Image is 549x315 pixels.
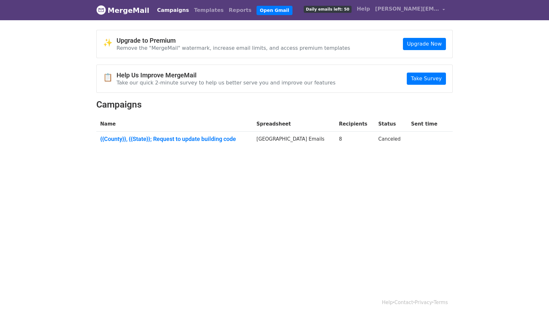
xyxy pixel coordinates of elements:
[382,300,393,305] a: Help
[335,117,375,132] th: Recipients
[96,5,106,15] img: MergeMail logo
[191,4,226,17] a: Templates
[117,45,350,51] p: Remove the "MergeMail" watermark, increase email limits, and access premium templates
[304,6,352,13] span: Daily emails left: 50
[372,3,448,18] a: [PERSON_NAME][EMAIL_ADDRESS][DOMAIN_NAME]
[117,37,350,44] h4: Upgrade to Premium
[374,117,407,132] th: Status
[301,3,354,15] a: Daily emails left: 50
[374,132,407,149] td: Canceled
[354,3,372,15] a: Help
[117,79,335,86] p: Take our quick 2-minute survey to help us better serve you and improve our features
[253,117,335,132] th: Spreadsheet
[103,73,117,82] span: 📋
[407,117,444,132] th: Sent time
[100,136,249,143] a: {{County}}, {{State}}; Request to update building code
[103,38,117,48] span: ✨
[117,71,335,79] h4: Help Us Improve MergeMail
[96,99,453,110] h2: Campaigns
[375,5,439,13] span: [PERSON_NAME][EMAIL_ADDRESS][DOMAIN_NAME]
[154,4,191,17] a: Campaigns
[407,73,446,85] a: Take Survey
[395,300,413,305] a: Contact
[335,132,375,149] td: 8
[96,4,149,17] a: MergeMail
[96,117,253,132] th: Name
[226,4,254,17] a: Reports
[434,300,448,305] a: Terms
[257,6,292,15] a: Open Gmail
[253,132,335,149] td: [GEOGRAPHIC_DATA] Emails
[403,38,446,50] a: Upgrade Now
[415,300,432,305] a: Privacy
